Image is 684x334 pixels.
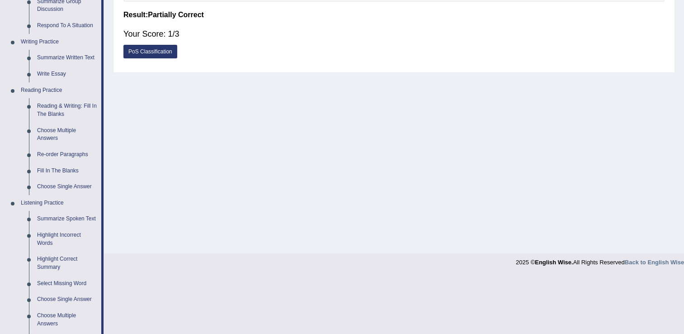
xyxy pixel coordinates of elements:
a: Summarize Written Text [33,50,101,66]
a: Reading Practice [17,82,101,99]
a: PoS Classification [123,45,177,58]
a: Choose Single Answer [33,179,101,195]
a: Select Missing Word [33,276,101,292]
a: Choose Single Answer [33,291,101,308]
a: Summarize Spoken Text [33,211,101,227]
a: Reading & Writing: Fill In The Blanks [33,98,101,122]
a: Writing Practice [17,34,101,50]
div: Your Score: 1/3 [123,23,665,45]
a: Respond To A Situation [33,18,101,34]
a: Choose Multiple Answers [33,123,101,147]
a: Write Essay [33,66,101,82]
a: Fill In The Blanks [33,163,101,179]
a: Highlight Correct Summary [33,251,101,275]
a: Choose Multiple Answers [33,308,101,332]
a: Highlight Incorrect Words [33,227,101,251]
h4: Result: [123,11,665,19]
a: Re-order Paragraphs [33,147,101,163]
a: Back to English Wise [625,259,684,266]
a: Listening Practice [17,195,101,211]
div: 2025 © All Rights Reserved [516,253,684,267]
strong: English Wise. [535,259,573,266]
